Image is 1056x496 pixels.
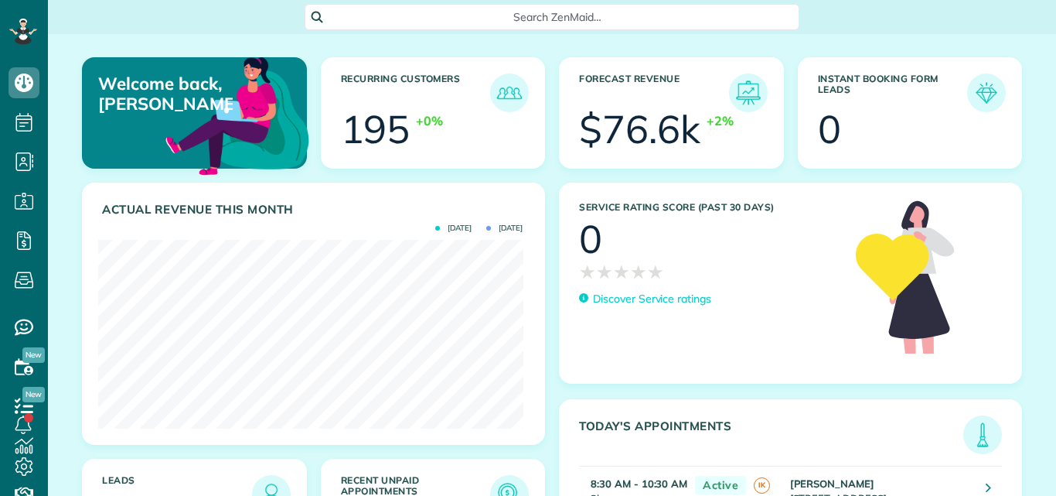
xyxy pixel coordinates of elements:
[647,258,664,286] span: ★
[707,112,734,130] div: +2%
[818,74,968,112] h3: Instant Booking Form Leads
[695,476,746,495] span: Active
[435,224,472,232] span: [DATE]
[22,387,45,402] span: New
[754,477,770,494] span: IK
[579,74,729,112] h3: Forecast Revenue
[98,74,233,115] p: Welcome back, [PERSON_NAME]!
[486,224,523,232] span: [DATE]
[579,291,711,307] a: Discover Service ratings
[579,202,840,213] h3: Service Rating score (past 30 days)
[818,110,841,149] div: 0
[162,39,312,190] img: dashboard_welcome-42a62b7d889689a78055ac9021e634bf52bae3f8056760290aed330b23ab8690.png
[579,258,596,286] span: ★
[790,477,875,490] strong: [PERSON_NAME]
[341,74,491,112] h3: Recurring Customers
[494,77,525,108] img: icon_recurring_customers-cf858462ba22bcd05b5a5880d41d6543d210077de5bb9ebc9590e49fd87d84ed.png
[579,419,963,454] h3: Today's Appointments
[341,110,410,149] div: 195
[579,110,700,149] div: $76.6k
[416,112,443,130] div: +0%
[22,347,45,363] span: New
[593,291,711,307] p: Discover Service ratings
[102,203,529,217] h3: Actual Revenue this month
[613,258,630,286] span: ★
[733,77,764,108] img: icon_forecast_revenue-8c13a41c7ed35a8dcfafea3cbb826a0462acb37728057bba2d056411b612bbbe.png
[579,220,602,258] div: 0
[591,477,687,490] strong: 8:30 AM - 10:30 AM
[630,258,647,286] span: ★
[596,258,613,286] span: ★
[971,77,1002,108] img: icon_form_leads-04211a6a04a5b2264e4ee56bc0799ec3eb69b7e499cbb523a139df1d13a81ae0.png
[967,419,998,450] img: icon_todays_appointments-901f7ab196bb0bea1936b74009e4eb5ffbc2d2711fa7634e0d609ed5ef32b18b.png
